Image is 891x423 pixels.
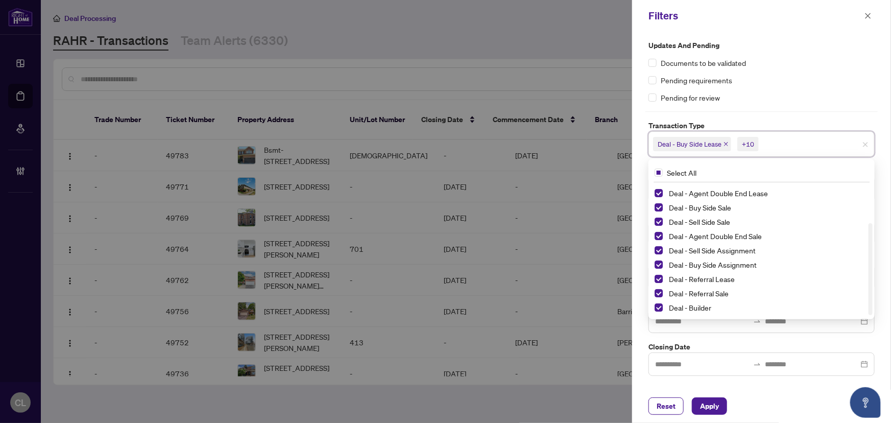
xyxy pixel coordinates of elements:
[658,139,721,149] span: Deal - Buy Side Lease
[862,142,869,148] span: close
[655,261,663,269] span: Select Deal - Buy Side Assignment
[648,341,875,353] label: Closing Date
[655,303,663,312] span: Select Deal - Builder
[724,142,729,147] span: close
[657,398,676,414] span: Reset
[669,303,711,312] span: Deal - Builder
[653,137,731,151] span: Deal - Buy Side Lease
[665,273,869,285] span: Deal - Referral Lease
[753,360,761,368] span: swap-right
[661,75,732,86] span: Pending requirements
[669,289,729,298] span: Deal - Referral Sale
[665,258,869,271] span: Deal - Buy Side Assignment
[661,57,746,68] span: Documents to be validated
[655,189,663,197] span: Select Deal - Agent Double End Lease
[665,301,869,314] span: Deal - Builder
[669,189,768,198] span: Deal - Agent Double End Lease
[742,139,754,149] div: +10
[753,360,761,368] span: to
[669,231,762,241] span: Deal - Agent Double End Sale
[665,287,869,299] span: Deal - Referral Sale
[665,201,869,214] span: Deal - Buy Side Sale
[655,275,663,283] span: Select Deal - Referral Lease
[864,12,872,19] span: close
[663,167,701,178] span: Select All
[665,244,869,256] span: Deal - Sell Side Assignment
[669,260,757,269] span: Deal - Buy Side Assignment
[655,246,663,254] span: Select Deal - Sell Side Assignment
[648,40,875,51] label: Updates and Pending
[850,387,881,418] button: Open asap
[753,317,761,325] span: to
[655,232,663,240] span: Select Deal - Agent Double End Sale
[655,218,663,226] span: Select Deal - Sell Side Sale
[661,92,720,103] span: Pending for review
[648,120,875,131] label: Transaction Type
[753,317,761,325] span: swap-right
[665,187,869,199] span: Deal - Agent Double End Lease
[669,217,730,226] span: Deal - Sell Side Sale
[700,398,719,414] span: Apply
[669,246,756,255] span: Deal - Sell Side Assignment
[692,397,727,415] button: Apply
[648,8,861,24] div: Filters
[655,289,663,297] span: Select Deal - Referral Sale
[655,203,663,212] span: Select Deal - Buy Side Sale
[665,230,869,242] span: Deal - Agent Double End Sale
[665,216,869,228] span: Deal - Sell Side Sale
[669,274,735,284] span: Deal - Referral Lease
[669,203,731,212] span: Deal - Buy Side Sale
[648,397,684,415] button: Reset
